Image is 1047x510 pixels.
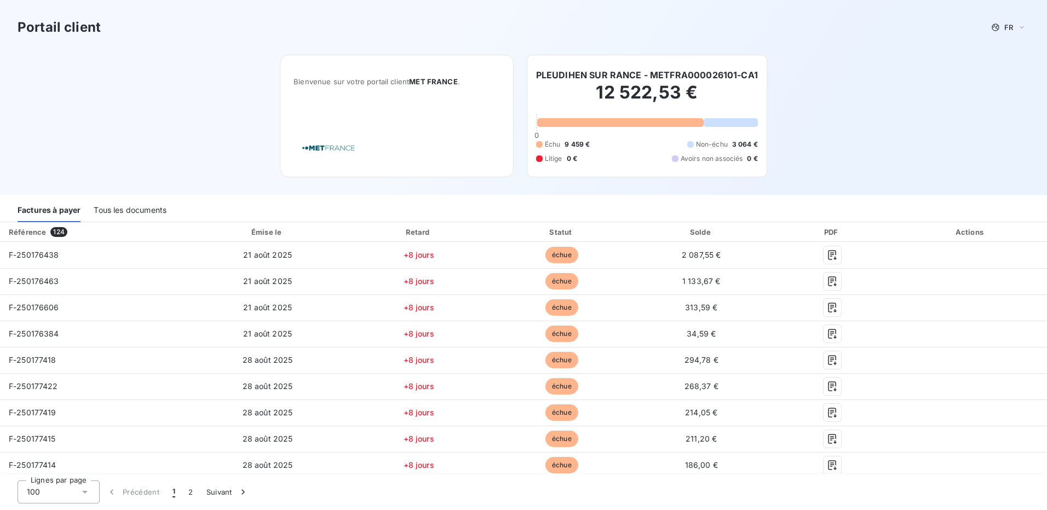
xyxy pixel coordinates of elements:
[243,434,293,443] span: 28 août 2025
[545,154,562,164] span: Litige
[686,434,717,443] span: 211,20 €
[9,228,46,236] div: Référence
[200,480,255,503] button: Suivant
[294,132,364,164] img: Company logo
[404,460,434,470] span: +8 jours
[685,460,718,470] span: 186,00 €
[534,131,539,140] span: 0
[243,408,293,417] span: 28 août 2025
[9,355,56,364] span: F-250177418
[565,140,590,149] span: 9 459 €
[404,276,434,286] span: +8 jours
[100,480,166,503] button: Précédent
[404,303,434,312] span: +8 jours
[684,355,718,364] span: 294,78 €
[545,299,578,316] span: échue
[404,408,434,417] span: +8 jours
[50,227,67,237] span: 124
[9,329,59,338] span: F-250176384
[493,227,630,237] div: Statut
[9,381,58,391] span: F-250177422
[545,457,578,473] span: échue
[9,408,56,417] span: F-250177419
[243,329,292,338] span: 21 août 2025
[685,408,717,417] span: 214,05 €
[545,326,578,342] span: échue
[9,303,59,312] span: F-250176606
[896,227,1045,237] div: Actions
[243,276,292,286] span: 21 août 2025
[545,352,578,368] span: échue
[747,154,757,164] span: 0 €
[1004,23,1013,32] span: FR
[27,486,40,497] span: 100
[9,434,56,443] span: F-250177415
[545,247,578,263] span: échue
[243,250,292,259] span: 21 août 2025
[567,154,577,164] span: 0 €
[243,303,292,312] span: 21 août 2025
[9,460,56,470] span: F-250177414
[404,355,434,364] span: +8 jours
[404,329,434,338] span: +8 jours
[545,404,578,421] span: échue
[94,199,166,222] div: Tous les documents
[773,227,892,237] div: PDF
[545,140,561,149] span: Échu
[243,381,293,391] span: 28 août 2025
[294,77,500,86] span: Bienvenue sur votre portail client .
[182,480,199,503] button: 2
[635,227,768,237] div: Solde
[685,303,717,312] span: 313,59 €
[681,154,743,164] span: Avoirs non associés
[545,378,578,395] span: échue
[9,276,59,286] span: F-250176463
[9,250,59,259] span: F-250176438
[732,140,758,149] span: 3 064 €
[348,227,488,237] div: Retard
[545,431,578,447] span: échue
[545,273,578,289] span: échue
[409,77,458,86] span: MET FRANCE
[18,18,101,37] h3: Portail client
[682,250,721,259] span: 2 087,55 €
[404,381,434,391] span: +8 jours
[682,276,721,286] span: 1 133,67 €
[18,199,80,222] div: Factures à payer
[696,140,728,149] span: Non-échu
[404,250,434,259] span: +8 jours
[536,68,758,82] h6: PLEUDIHEN SUR RANCE - METFRA000026101-CA1
[687,329,716,338] span: 34,59 €
[684,381,718,391] span: 268,37 €
[243,355,293,364] span: 28 août 2025
[536,82,758,114] h2: 12 522,53 €
[172,486,175,497] span: 1
[404,434,434,443] span: +8 jours
[243,460,293,470] span: 28 août 2025
[191,227,344,237] div: Émise le
[166,480,182,503] button: 1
